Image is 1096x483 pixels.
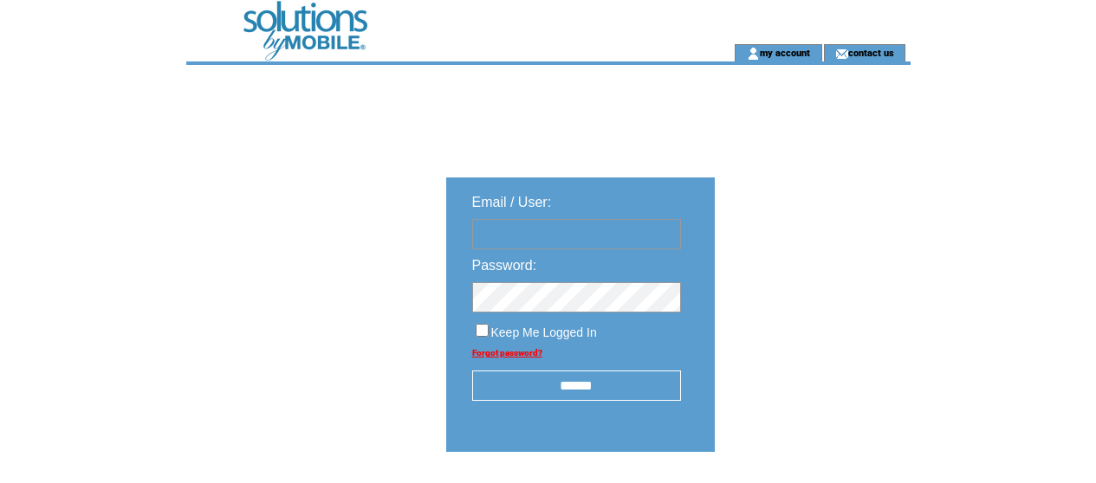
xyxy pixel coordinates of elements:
[491,325,597,339] span: Keep Me Logged In
[472,348,542,357] a: Forgot password?
[848,47,894,58] a: contact us
[472,258,537,273] span: Password:
[472,195,552,209] span: Email / User:
[835,47,848,61] img: contact_us_icon.gif
[747,47,760,61] img: account_icon.gif
[760,47,810,58] a: my account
